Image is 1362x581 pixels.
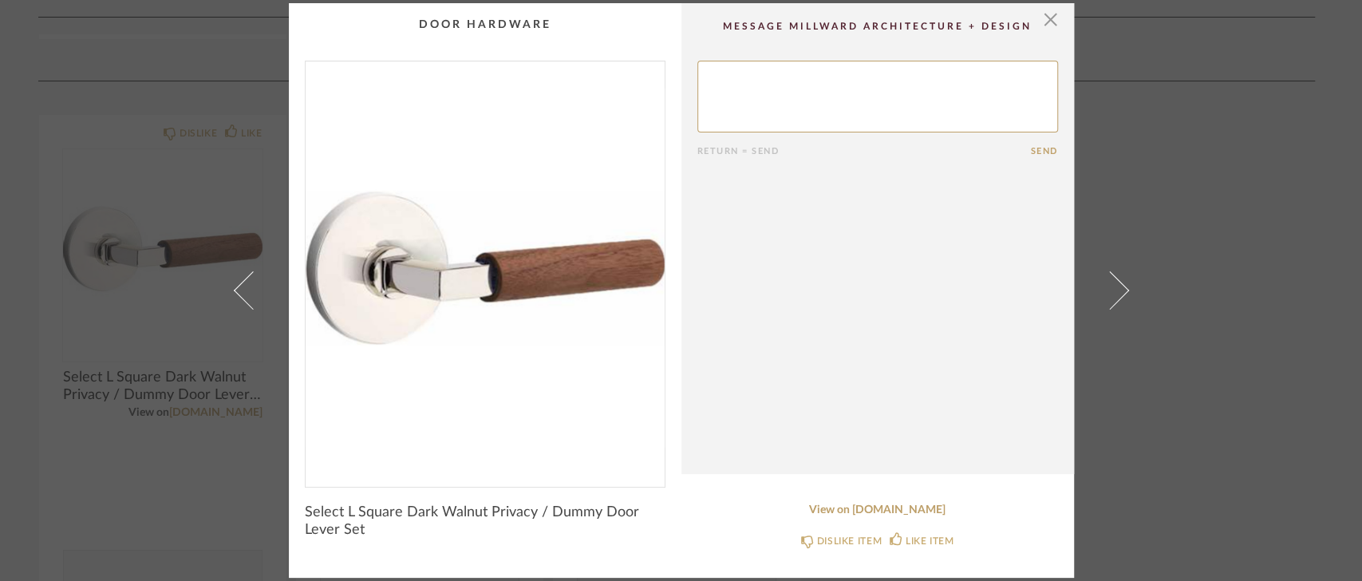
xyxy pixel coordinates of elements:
div: 0 [306,61,665,474]
button: Close [1035,3,1067,35]
div: DISLIKE ITEM [817,533,882,549]
div: LIKE ITEM [906,533,953,549]
a: View on [DOMAIN_NAME] [697,504,1058,517]
span: Select L Square Dark Walnut Privacy / Dummy Door Lever Set [305,504,665,539]
img: 4c8168a5-0390-40dd-8592-578c88363c40_1000x1000.jpg [306,61,665,474]
button: Send [1031,146,1058,156]
div: Return = Send [697,146,1031,156]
